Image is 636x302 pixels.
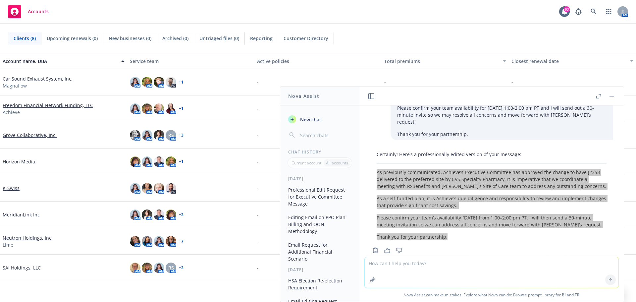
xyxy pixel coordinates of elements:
img: photo [154,130,164,141]
button: Editing Email on PPO Plan Billing and OON Methodology [286,212,354,237]
div: [DATE] [280,176,359,182]
img: photo [130,183,140,194]
div: Chat History [280,149,359,155]
a: Search [587,5,600,18]
a: SAI Holdings, LLC [3,264,41,271]
span: Archived (0) [162,35,188,42]
div: Active policies [257,58,379,65]
span: RS [168,264,174,271]
span: Customer Directory [284,35,328,42]
a: Switch app [602,5,615,18]
p: As previously communicated, Achieve’s Executive Committee has approved the change to have J2353 d... [377,169,607,190]
img: photo [154,103,164,114]
a: Report a Bug [572,5,585,18]
div: 63 [564,6,570,12]
p: Current account [291,160,321,166]
button: Thumbs down [394,246,404,255]
span: - [257,105,259,112]
input: Search chats [299,131,351,140]
span: Clients (8) [14,35,36,42]
span: New chat [299,116,321,123]
span: - [257,79,259,86]
span: - [257,238,259,245]
a: Horizon Media [3,158,35,165]
button: Professional Edit Request for Executive Committee Message [286,184,354,209]
img: photo [154,236,164,247]
img: photo [142,103,152,114]
p: As a self-funded plan, it is Achieve’s due diligence and responsibility to review and implement c... [377,195,607,209]
h1: Nova Assist [288,92,319,99]
span: - [257,158,259,165]
div: Total premiums [384,58,499,65]
p: All accounts [326,160,348,166]
img: photo [166,103,176,114]
a: Grove Collaborative, Inc. [3,132,57,139]
img: photo [142,77,152,88]
span: - [257,132,259,139]
img: photo [154,183,164,194]
img: photo [130,103,140,114]
button: Service team [127,53,254,69]
a: + 7 [179,239,184,243]
img: photo [154,77,164,88]
img: photo [142,210,152,220]
a: + 1 [179,107,184,111]
img: photo [166,77,176,88]
a: BI [562,292,566,298]
img: photo [142,156,152,167]
a: Freedom Financial Network Funding, LLC [3,102,93,109]
span: Reporting [250,35,273,42]
img: photo [130,236,140,247]
a: TR [575,292,580,298]
img: photo [154,156,164,167]
div: Account name, DBA [3,58,117,65]
span: Untriaged files (0) [199,35,239,42]
img: photo [154,210,164,220]
a: Accounts [5,2,51,21]
a: + 1 [179,80,184,84]
img: photo [142,236,152,247]
a: + 2 [179,266,184,270]
img: photo [142,263,152,273]
img: photo [130,210,140,220]
p: Please confirm your team availability for [DATE] 1:00-2:00 pm PT and I will send out a 30-minute ... [397,104,607,125]
button: HSA Election Re-election Requirement [286,275,354,293]
a: + 3 [179,133,184,137]
img: photo [130,77,140,88]
span: Accounts [28,9,49,14]
a: + 2 [179,213,184,217]
img: photo [130,263,140,273]
button: Email Request for Additional Financial Scenario [286,239,354,264]
span: RS [168,132,174,139]
img: photo [142,130,152,141]
a: + 1 [179,160,184,164]
button: Active policies [254,53,382,69]
p: Please confirm your team’s availability [DATE] from 1:00–2:00 pm PT. I will then send a 30-minute... [377,214,607,228]
button: Total premiums [382,53,509,69]
span: - [257,264,259,271]
img: photo [166,183,176,194]
button: New chat [286,113,354,125]
img: photo [130,156,140,167]
span: - [384,79,386,86]
img: photo [166,156,176,167]
span: - [511,79,513,86]
span: Upcoming renewals (0) [47,35,98,42]
p: Certainly! Here’s a professionally edited version of your message: [377,151,607,158]
a: MeridianLink Inc [3,211,40,218]
img: photo [142,183,152,194]
span: Nova Assist can make mistakes. Explore what Nova can do: Browse prompt library for and [362,288,621,302]
a: K-Swiss [3,185,20,192]
img: photo [166,210,176,220]
div: Service team [130,58,252,65]
a: Car Sound Exhaust System, Inc. [3,75,73,82]
button: Closest renewal date [509,53,636,69]
div: Closest renewal date [511,58,626,65]
span: - [257,211,259,218]
p: Thank you for your partnership. [397,131,607,138]
img: photo [166,236,176,247]
span: Achieve [3,109,20,116]
a: Neutron Holdings, Inc. [3,234,53,241]
span: Lime [3,241,13,248]
div: [DATE] [280,267,359,272]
